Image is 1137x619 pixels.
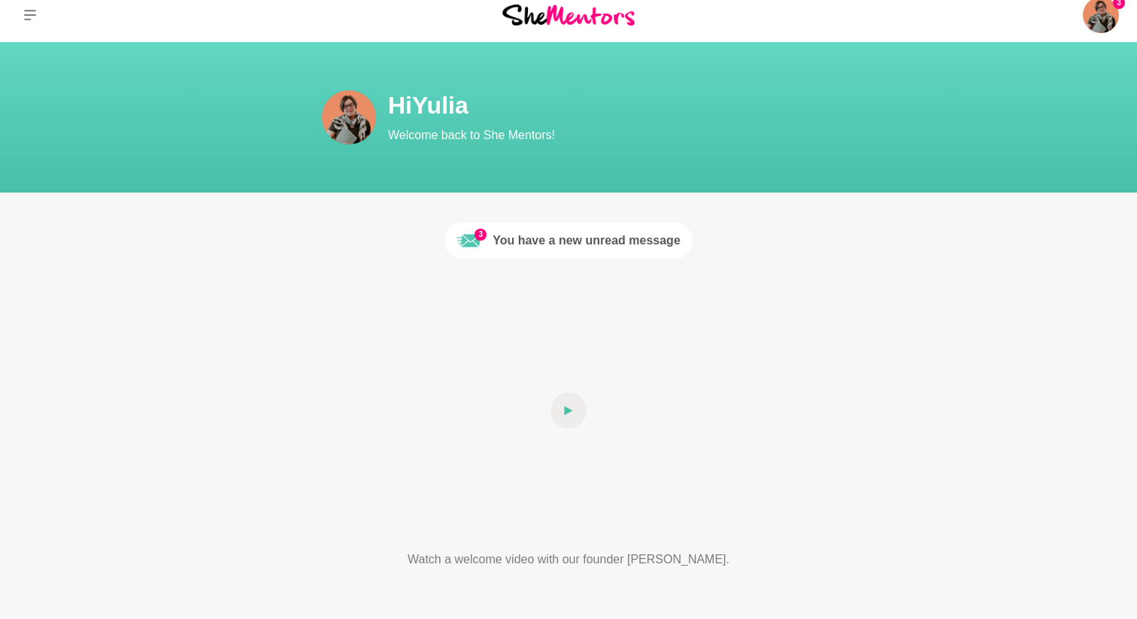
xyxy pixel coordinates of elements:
div: You have a new unread message [493,232,681,250]
img: Yulia [322,90,376,144]
span: 3 [475,229,487,241]
img: Unread message [456,229,481,253]
p: Welcome back to She Mentors! [388,126,929,144]
img: She Mentors Logo [502,5,635,25]
h1: Hi Yulia [388,90,929,120]
a: 3Unread messageYou have a new unread message [444,223,693,259]
p: Watch a welcome video with our founder [PERSON_NAME]. [352,551,785,569]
